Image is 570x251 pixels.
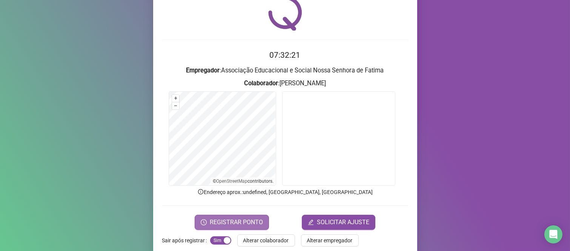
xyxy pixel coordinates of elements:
[244,80,278,87] strong: Colaborador
[162,234,210,246] label: Sair após registrar
[213,179,273,184] li: © contributors.
[172,95,179,102] button: +
[307,236,353,245] span: Alterar empregador
[162,79,408,88] h3: : [PERSON_NAME]
[162,66,408,75] h3: : Associação Educacional e Social Nossa Senhora de Fatima
[243,236,289,245] span: Alterar colaborador
[308,219,314,225] span: edit
[201,219,207,225] span: clock-circle
[544,225,562,243] div: Open Intercom Messenger
[317,218,369,227] span: SOLICITAR AJUSTE
[197,188,204,195] span: info-circle
[162,188,408,196] p: Endereço aprox. : undefined, [GEOGRAPHIC_DATA], [GEOGRAPHIC_DATA]
[216,179,247,184] a: OpenStreetMap
[270,51,301,60] time: 07:32:21
[302,215,375,230] button: editSOLICITAR AJUSTE
[237,234,295,246] button: Alterar colaborador
[210,218,263,227] span: REGISTRAR PONTO
[301,234,359,246] button: Alterar empregador
[172,102,179,109] button: –
[195,215,269,230] button: REGISTRAR PONTO
[186,67,220,74] strong: Empregador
